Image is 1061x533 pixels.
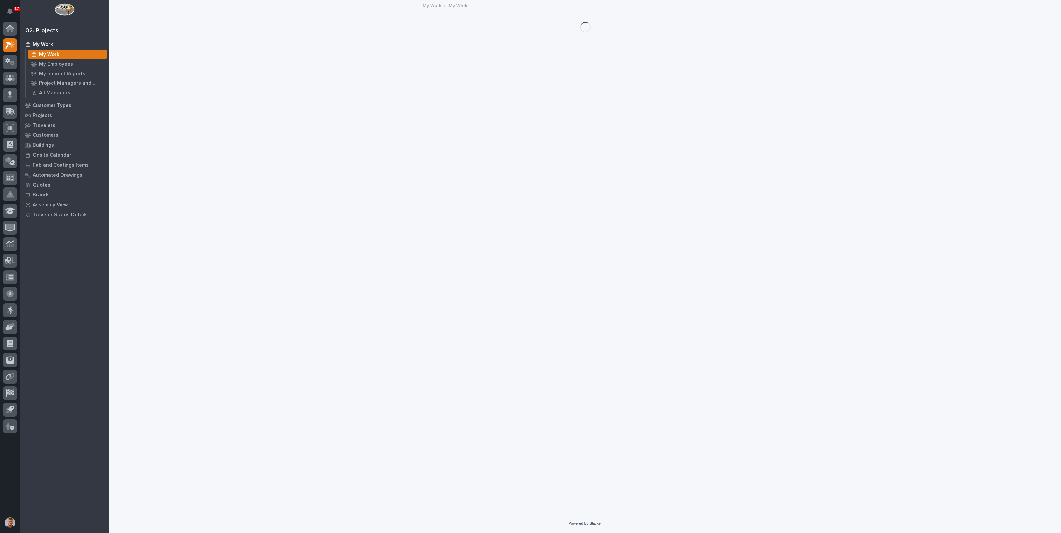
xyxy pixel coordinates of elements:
[20,170,109,180] a: Automated Drawings
[25,27,58,35] div: 02. Projects
[423,1,441,9] a: My Work
[33,152,71,158] p: Onsite Calendar
[33,212,88,218] p: Traveler Status Details
[33,182,50,188] p: Quotes
[39,90,70,96] p: All Managers
[20,130,109,140] a: Customers
[39,80,104,86] p: Project Managers and Engineers
[26,59,109,69] a: My Employees
[33,123,55,129] p: Travelers
[26,50,109,59] a: My Work
[20,200,109,210] a: Assembly View
[20,180,109,190] a: Quotes
[20,210,109,220] a: Traveler Status Details
[26,79,109,88] a: Project Managers and Engineers
[33,42,53,48] p: My Work
[39,52,59,58] p: My Work
[33,172,82,178] p: Automated Drawings
[449,2,467,9] p: My Work
[33,162,89,168] p: Fab and Coatings Items
[20,100,109,110] a: Customer Types
[20,140,109,150] a: Buildings
[33,192,50,198] p: Brands
[8,8,17,19] div: Notifications17
[33,103,71,109] p: Customer Types
[15,6,19,11] p: 17
[39,71,85,77] p: My Indirect Reports
[20,39,109,49] a: My Work
[568,521,602,525] a: Powered By Stacker
[3,4,17,18] button: Notifications
[26,88,109,97] a: All Managers
[33,142,54,148] p: Buildings
[20,160,109,170] a: Fab and Coatings Items
[55,3,74,16] img: Workspace Logo
[39,61,73,67] p: My Employees
[33,113,52,119] p: Projects
[33,133,58,138] p: Customers
[20,120,109,130] a: Travelers
[20,190,109,200] a: Brands
[20,150,109,160] a: Onsite Calendar
[33,202,68,208] p: Assembly View
[20,110,109,120] a: Projects
[3,516,17,530] button: users-avatar
[26,69,109,78] a: My Indirect Reports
